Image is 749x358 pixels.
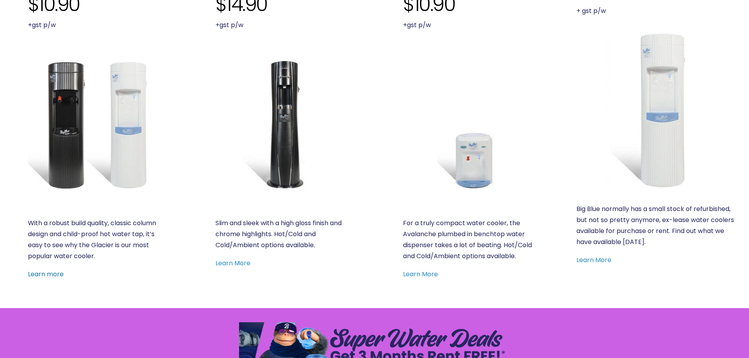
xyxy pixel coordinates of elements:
iframe: Chatbot [697,306,738,347]
p: With a robust build quality, classic column design and child-proof hot water tap, it’s easy to se... [28,218,158,262]
a: Learn More [215,259,250,268]
a: Learn More [576,255,611,264]
p: +gst p/w [215,20,346,31]
a: Everest Elite [215,59,346,189]
p: +gst p/w [403,20,534,31]
a: Refurbished [576,31,735,189]
a: Avalanche [403,59,534,189]
p: +gst p/w [28,20,158,31]
a: Glacier White or Black [28,59,158,189]
a: Learn more [28,270,64,279]
p: Big Blue normally has a small stock of refurbished, but not so pretty anymore, ex-lease water coo... [576,204,735,248]
p: For a truly compact water cooler, the Avalanche plumbed in benchtop water dispenser takes a lot o... [403,218,534,262]
p: Slim and sleek with a high gloss finish and chrome highlights. Hot/Cold and Cold/Ambient options ... [215,218,346,251]
a: Learn More [403,270,438,279]
p: + gst p/w [576,6,735,17]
